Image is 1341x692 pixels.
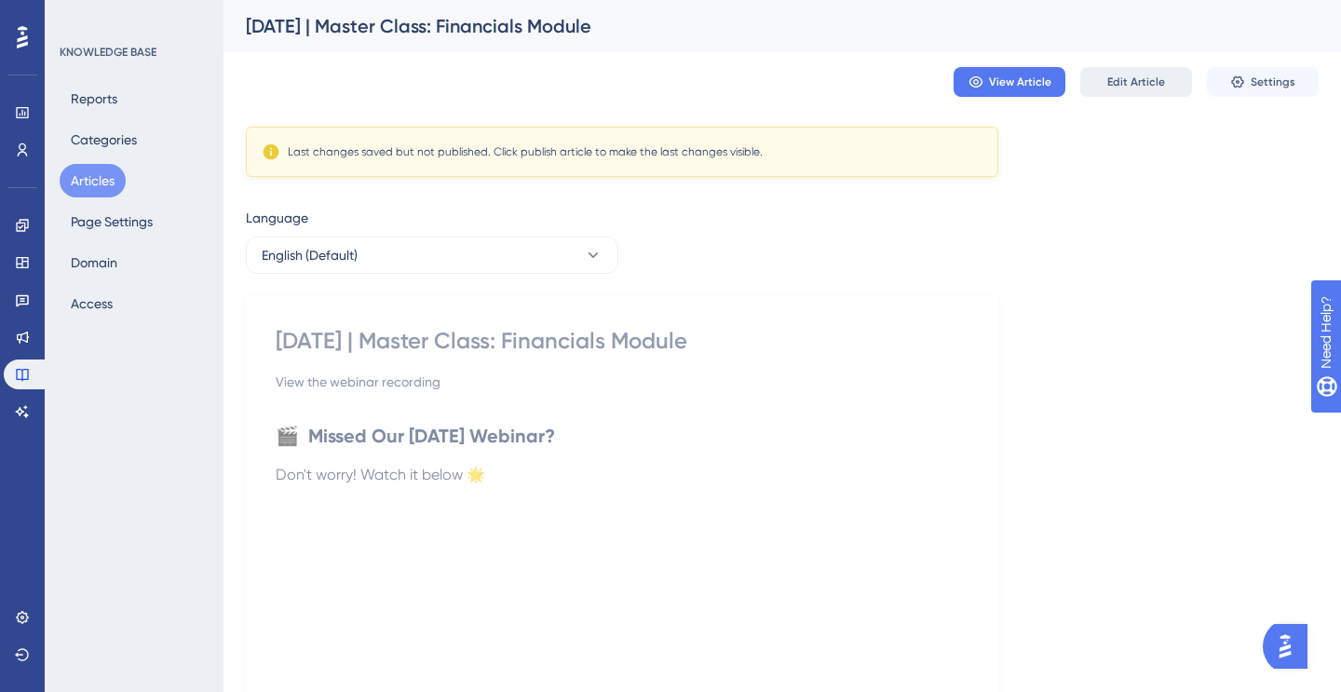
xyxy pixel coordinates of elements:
[262,244,358,266] span: English (Default)
[1080,67,1192,97] button: Edit Article
[246,13,1272,39] div: [DATE] | Master Class: Financials Module
[60,164,126,197] button: Articles
[60,246,129,279] button: Domain
[1263,618,1319,674] iframe: UserGuiding AI Assistant Launcher
[276,425,555,447] strong: 🎬 Missed Our [DATE] Webinar?
[60,287,124,320] button: Access
[60,205,164,238] button: Page Settings
[288,144,763,159] div: Last changes saved but not published. Click publish article to make the last changes visible.
[60,123,148,156] button: Categories
[276,371,968,393] div: View the webinar recording
[246,207,308,229] span: Language
[989,75,1051,89] span: View Article
[1207,67,1319,97] button: Settings
[954,67,1065,97] button: View Article
[1107,75,1165,89] span: Edit Article
[44,5,116,27] span: Need Help?
[276,466,485,483] span: Don't worry! Watch it below 🌟
[60,45,156,60] div: KNOWLEDGE BASE
[276,326,968,356] div: [DATE] | Master Class: Financials Module
[60,82,129,115] button: Reports
[1251,75,1295,89] span: Settings
[246,237,618,274] button: English (Default)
